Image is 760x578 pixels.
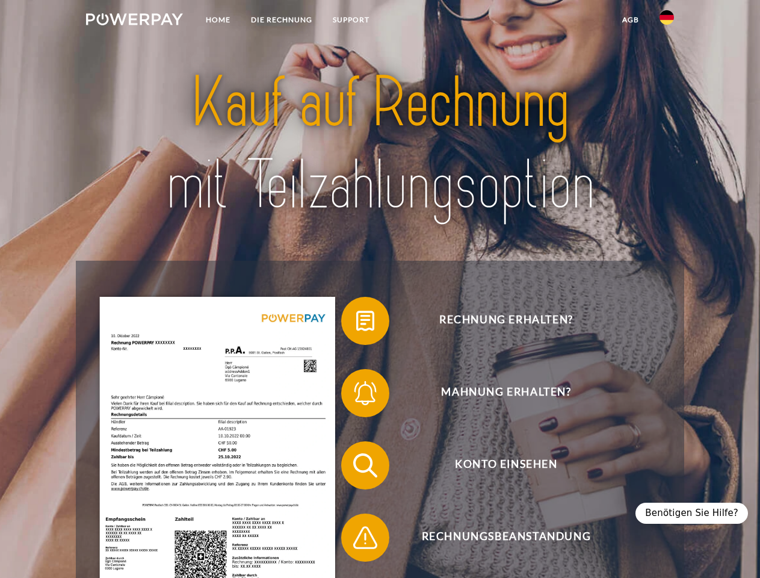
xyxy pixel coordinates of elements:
img: title-powerpay_de.svg [115,58,645,231]
a: SUPPORT [323,9,380,31]
button: Rechnungsbeanstandung [341,514,654,562]
a: Home [196,9,241,31]
span: Konto einsehen [359,441,653,489]
img: de [660,10,674,25]
div: Benötigen Sie Hilfe? [635,503,748,524]
span: Rechnungsbeanstandung [359,514,653,562]
span: Mahnung erhalten? [359,369,653,417]
img: qb_bill.svg [350,306,380,336]
button: Konto einsehen [341,441,654,489]
img: qb_search.svg [350,450,380,480]
img: logo-powerpay-white.svg [86,13,183,25]
span: Rechnung erhalten? [359,297,653,345]
a: agb [612,9,649,31]
button: Mahnung erhalten? [341,369,654,417]
button: Rechnung erhalten? [341,297,654,345]
img: qb_bell.svg [350,378,380,408]
a: DIE RECHNUNG [241,9,323,31]
img: qb_warning.svg [350,523,380,553]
